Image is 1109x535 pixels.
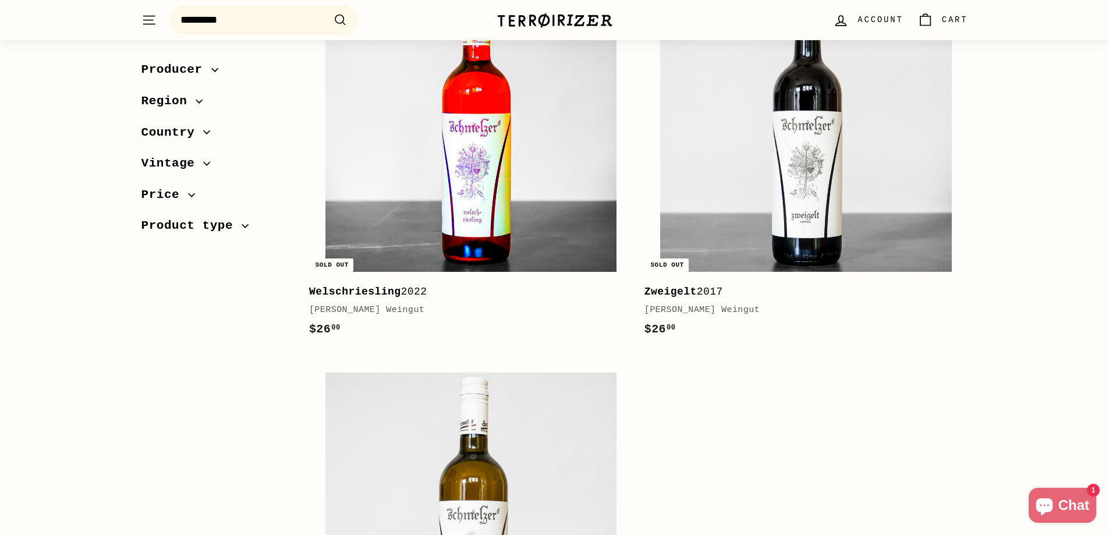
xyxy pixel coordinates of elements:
b: Zweigelt [644,286,697,297]
span: Cart [942,13,968,26]
span: Account [858,13,903,26]
sup: 00 [331,324,340,332]
span: $26 [309,323,341,336]
span: Producer [141,60,211,80]
button: Region [141,88,290,120]
button: Vintage [141,151,290,182]
a: Cart [910,3,975,37]
button: Producer [141,57,290,88]
button: Country [141,119,290,151]
span: Price [141,185,189,204]
div: 2022 [309,284,621,300]
div: 2017 [644,284,956,300]
span: Region [141,91,196,111]
button: Price [141,182,290,213]
div: Sold out [646,258,688,272]
b: Welschriesling [309,286,401,297]
button: Product type [141,213,290,245]
inbox-online-store-chat: Shopify online store chat [1025,488,1100,526]
span: Country [141,122,204,142]
div: Sold out [311,258,353,272]
span: $26 [644,323,676,336]
div: [PERSON_NAME] Weingut [309,303,621,317]
span: Vintage [141,154,204,173]
a: Account [826,3,910,37]
span: Product type [141,216,242,236]
sup: 00 [667,324,675,332]
div: [PERSON_NAME] Weingut [644,303,956,317]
